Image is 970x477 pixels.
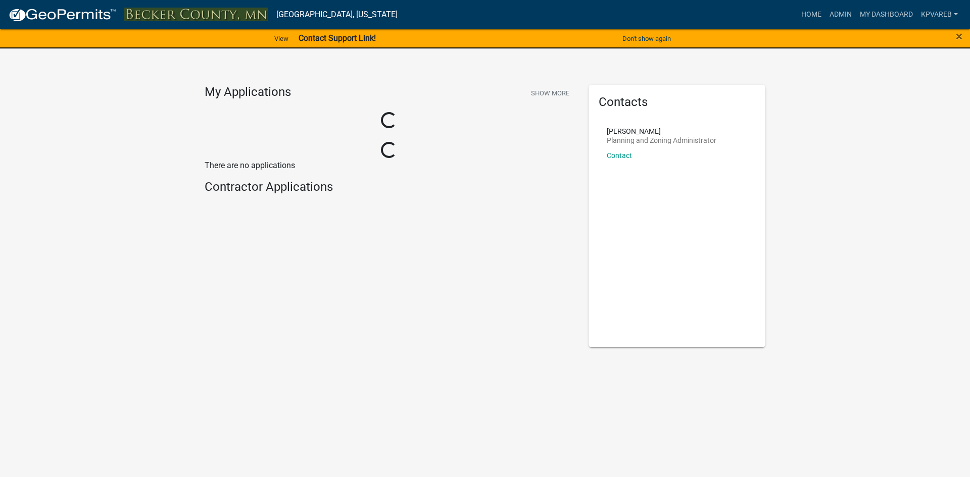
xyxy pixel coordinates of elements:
[607,128,716,135] p: [PERSON_NAME]
[205,85,291,100] h4: My Applications
[797,5,826,24] a: Home
[270,30,293,47] a: View
[205,180,573,194] h4: Contractor Applications
[618,30,675,47] button: Don't show again
[826,5,856,24] a: Admin
[956,29,962,43] span: ×
[856,5,917,24] a: My Dashboard
[607,151,632,160] a: Contact
[205,180,573,198] wm-workflow-list-section: Contractor Applications
[124,8,268,21] img: Becker County, Minnesota
[956,30,962,42] button: Close
[607,137,716,144] p: Planning and Zoning Administrator
[299,33,376,43] strong: Contact Support Link!
[276,6,398,23] a: [GEOGRAPHIC_DATA], [US_STATE]
[599,95,755,110] h5: Contacts
[527,85,573,101] button: Show More
[205,160,573,172] p: There are no applications
[917,5,962,24] a: kpvareb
